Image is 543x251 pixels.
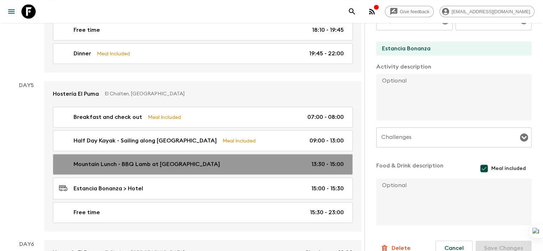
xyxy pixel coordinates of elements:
a: Hostería El PumaEl Chalten, [GEOGRAPHIC_DATA] [44,81,361,107]
div: [EMAIL_ADDRESS][DOMAIN_NAME] [439,6,534,17]
p: Day 5 [9,81,44,90]
p: Meal Included [148,113,181,121]
p: Hostería El Puma [53,90,99,98]
span: [EMAIL_ADDRESS][DOMAIN_NAME] [448,9,534,14]
p: Day 6 [9,240,44,249]
p: Estancia Bonanza > Hotel [74,184,143,193]
a: DinnerMeal Included19:45 - 22:00 [53,43,353,64]
button: menu [4,4,19,19]
p: El Chalten, [GEOGRAPHIC_DATA] [105,90,347,97]
p: Free time [74,26,100,34]
input: End Location (leave blank if same as Start) [376,41,526,56]
a: Half Day Kayak - Sailing along [GEOGRAPHIC_DATA]Meal Included09:00 - 13:00 [53,130,353,151]
textarea: Mountain Lunch - BBQ Lamb at [GEOGRAPHIC_DATA] [376,179,526,225]
p: 09:00 - 13:00 [310,136,344,145]
p: Mountain Lunch - BBQ Lamb at [GEOGRAPHIC_DATA] [74,160,220,169]
a: Free time18:10 - 19:45 [53,20,353,40]
span: Meal included [491,165,526,172]
p: 18:10 - 19:45 [312,26,344,34]
p: Dinner [74,49,91,58]
p: 13:30 - 15:00 [311,160,344,169]
p: Breakfast and check out [74,113,142,121]
a: Estancia Bonanza > Hotel15:00 - 15:30 [53,177,353,199]
p: Meal Included [222,137,256,145]
a: Give feedback [385,6,434,17]
p: 19:45 - 22:00 [309,49,344,58]
button: search adventures [345,4,359,19]
a: Mountain Lunch - BBQ Lamb at [GEOGRAPHIC_DATA]13:30 - 15:00 [53,154,353,175]
textarea: Loremipsum: Dol - 06 sitamet consecte adipisci el 1.6 seddo ei tem incid, 5 utlab et dolor, 53 ma... [376,74,526,121]
p: 15:30 - 23:00 [310,208,344,217]
p: 07:00 - 08:00 [307,113,344,121]
p: Food & Drink description [376,161,443,176]
p: Half Day Kayak - Sailing along [GEOGRAPHIC_DATA] [74,136,217,145]
p: Meal Included [97,50,130,57]
span: Give feedback [396,9,433,14]
button: Open [519,132,529,142]
p: Activity description [376,62,532,71]
p: Free time [74,208,100,217]
p: 15:00 - 15:30 [311,184,344,193]
a: Free time15:30 - 23:00 [53,202,353,223]
a: Breakfast and check outMeal Included07:00 - 08:00 [53,107,353,127]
